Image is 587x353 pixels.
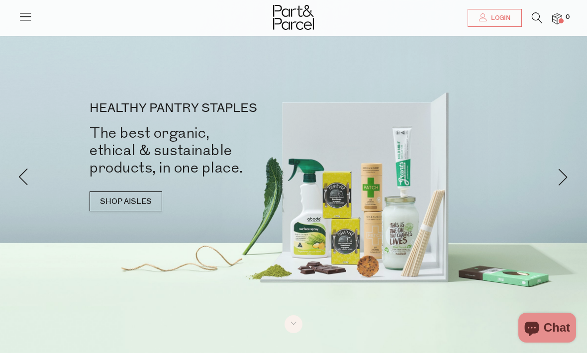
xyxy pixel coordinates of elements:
[273,5,314,30] img: Part&Parcel
[468,9,522,27] a: Login
[90,191,162,211] a: SHOP AISLES
[515,313,579,345] inbox-online-store-chat: Shopify online store chat
[563,13,572,22] span: 0
[489,14,510,22] span: Login
[552,13,562,24] a: 0
[90,102,308,114] p: HEALTHY PANTRY STAPLES
[90,124,308,176] h2: The best organic, ethical & sustainable products, in one place.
